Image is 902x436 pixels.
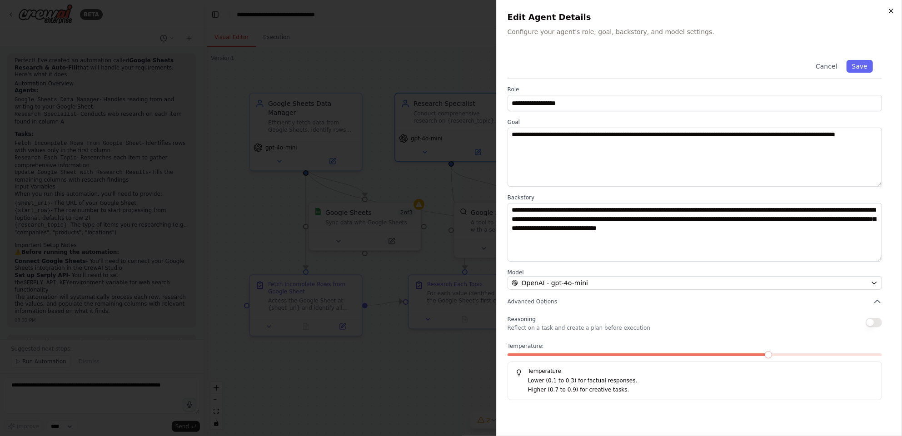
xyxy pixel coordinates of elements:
span: OpenAI - gpt-4o-mini [522,278,588,287]
span: Advanced Options [508,298,557,305]
label: Model [508,269,882,276]
label: Goal [508,119,882,126]
button: OpenAI - gpt-4o-mini [508,276,882,290]
button: Cancel [810,60,842,73]
p: Lower (0.1 to 0.3) for factual responses. [528,377,874,386]
button: Advanced Options [508,297,882,306]
span: Temperature: [508,342,544,350]
p: Higher (0.7 to 0.9) for creative tasks. [528,386,874,395]
span: Reasoning [508,316,536,322]
p: Reflect on a task and create a plan before execution [508,324,650,332]
label: Role [508,86,882,93]
button: Save [847,60,873,73]
h5: Temperature [515,367,874,375]
p: Configure your agent's role, goal, backstory, and model settings. [508,27,891,36]
h2: Edit Agent Details [508,11,891,24]
label: Backstory [508,194,882,201]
